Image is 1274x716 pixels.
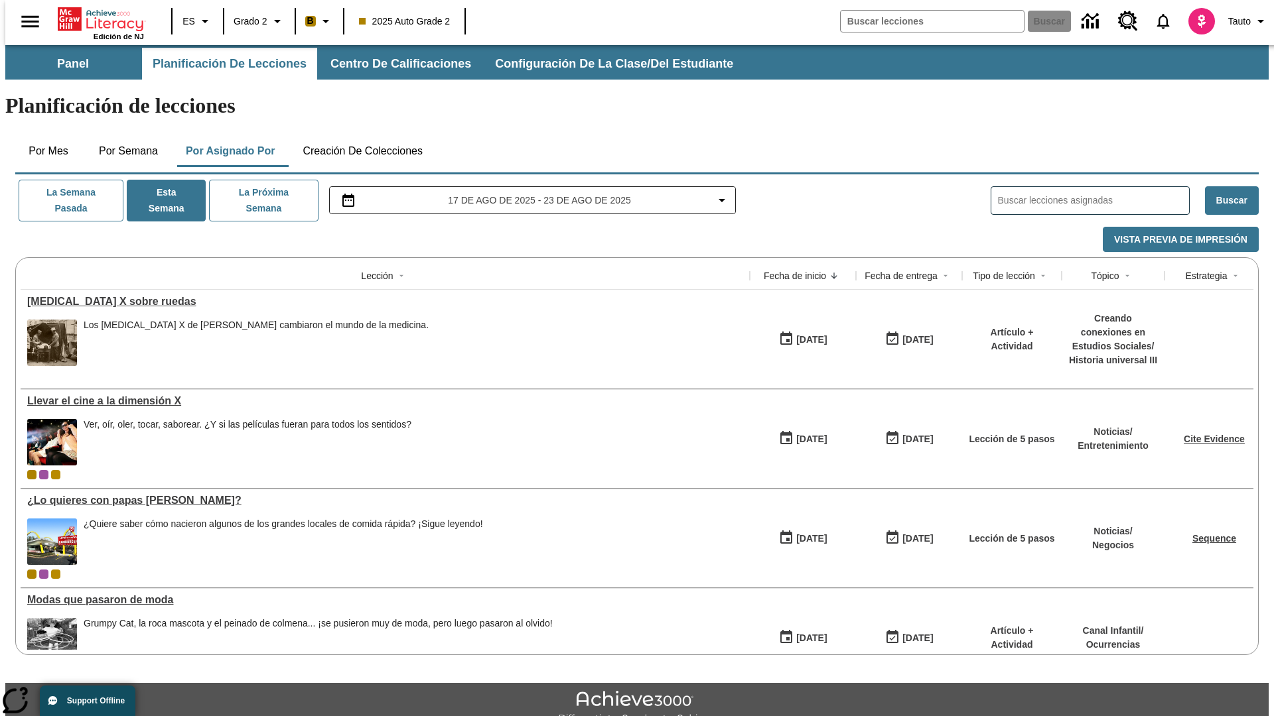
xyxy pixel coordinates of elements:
h1: Planificación de lecciones [5,93,1269,118]
button: Panel [7,48,139,80]
div: Los [MEDICAL_DATA] X de [PERSON_NAME] cambiaron el mundo de la medicina. [84,320,429,331]
div: Rayos X sobre ruedas [27,296,743,308]
button: Sort [1035,268,1051,284]
div: [DATE] [796,530,827,547]
div: Fecha de inicio [764,269,826,282]
a: Modas que pasaron de moda, Lecciones [27,594,743,606]
button: Escoja un nuevo avatar [1180,4,1223,38]
button: 08/20/25: Primer día en que estuvo disponible la lección [774,327,831,352]
button: Creación de colecciones [292,135,433,167]
button: La próxima semana [209,180,318,221]
div: Ver, oír, oler, tocar, saborear. ¿Y si las películas fueran para todos los sentidos? [84,419,411,465]
div: Tópico [1091,269,1119,282]
button: Seleccione el intervalo de fechas opción del menú [335,192,731,208]
button: 07/26/25: Primer día en que estuvo disponible la lección [774,526,831,551]
p: Historia universal III [1068,353,1158,367]
button: Sort [1119,268,1135,284]
span: B [307,13,314,29]
p: Noticias / [1078,425,1149,439]
button: Por asignado por [175,135,286,167]
span: Tauto [1228,15,1251,29]
p: Canal Infantil / [1083,624,1144,638]
input: Buscar campo [841,11,1024,32]
div: Lección [361,269,393,282]
button: La semana pasada [19,180,123,221]
a: Llevar el cine a la dimensión X, Lecciones [27,395,743,407]
button: Support Offline [40,686,135,716]
button: Boost El color de la clase es anaranjado claro. Cambiar el color de la clase. [300,9,339,33]
div: New 2025 class [51,569,60,579]
a: Cite Evidence [1184,434,1245,444]
a: Notificaciones [1146,4,1180,38]
span: ES [182,15,195,29]
a: Sequence [1192,533,1236,544]
div: Grumpy Cat, la roca mascota y el peinado de colmena... ¡se pusieron muy de moda, pero luego pasar... [84,618,553,629]
button: 08/24/25: Último día en que podrá accederse la lección [881,426,938,451]
button: Perfil/Configuración [1223,9,1274,33]
svg: Collapse Date Range Filter [714,192,730,208]
button: 08/20/25: Último día en que podrá accederse la lección [881,327,938,352]
button: 06/30/26: Último día en que podrá accederse la lección [881,625,938,650]
button: Planificación de lecciones [142,48,317,80]
div: Clase actual [27,569,36,579]
div: Subbarra de navegación [5,48,745,80]
img: foto en blanco y negro de una chica haciendo girar unos hula-hulas en la década de 1950 [27,618,77,664]
div: [DATE] [796,431,827,447]
span: Edición de NJ [94,32,144,40]
a: Centro de información [1074,3,1110,40]
img: Uno de los primeros locales de McDonald's, con el icónico letrero rojo y los arcos amarillos. [27,518,77,565]
button: Vista previa de impresión [1103,227,1259,253]
button: Centro de calificaciones [320,48,482,80]
button: Sort [826,268,842,284]
button: Grado: Grado 2, Elige un grado [228,9,291,33]
div: [DATE] [902,630,933,646]
div: Ver, oír, oler, tocar, saborear. ¿Y si las películas fueran para todos los sentidos? [84,419,411,430]
div: OL 2025 Auto Grade 3 [39,470,48,479]
p: Noticias / [1092,524,1134,538]
button: Configuración de la clase/del estudiante [484,48,744,80]
div: Tipo de lección [973,269,1035,282]
div: Estrategia [1185,269,1227,282]
div: ¿Lo quieres con papas fritas? [27,495,743,507]
p: Entretenimiento [1078,439,1149,453]
button: Sort [938,268,954,284]
div: Grumpy Cat, la roca mascota y el peinado de colmena... ¡se pusieron muy de moda, pero luego pasar... [84,618,553,664]
div: Los rayos X de Marie Curie cambiaron el mundo de la medicina. [84,320,429,366]
div: New 2025 class [51,470,60,479]
p: Ocurrencias [1083,638,1144,652]
img: Foto en blanco y negro de dos personas uniformadas colocando a un hombre en una máquina de rayos ... [27,320,77,366]
a: Portada [58,6,144,32]
div: Clase actual [27,470,36,479]
button: Por semana [88,135,169,167]
a: ¿Lo quieres con papas fritas?, Lecciones [27,495,743,507]
img: El panel situado frente a los asientos rocía con agua nebulizada al feliz público en un cine equi... [27,419,77,465]
p: Creando conexiones en Estudios Sociales / [1068,312,1158,353]
button: Esta semana [127,180,206,221]
div: OL 2025 Auto Grade 3 [39,569,48,579]
span: 17 de ago de 2025 - 23 de ago de 2025 [448,194,630,208]
div: Subbarra de navegación [5,45,1269,80]
button: Sort [1228,268,1243,284]
button: Buscar [1205,186,1259,215]
div: Modas que pasaron de moda [27,594,743,606]
a: Centro de recursos, Se abrirá en una pestaña nueva. [1110,3,1146,39]
div: ¿Quiere saber cómo nacieron algunos de los grandes locales de comida rápida? ¡Sigue leyendo! [84,518,483,565]
span: 2025 Auto Grade 2 [359,15,451,29]
button: 07/19/25: Primer día en que estuvo disponible la lección [774,625,831,650]
div: Fecha de entrega [865,269,938,282]
p: Artículo + Actividad [969,326,1055,353]
p: Lección de 5 pasos [969,532,1054,546]
p: Lección de 5 pasos [969,432,1054,446]
img: avatar image [1188,8,1215,34]
div: [DATE] [902,431,933,447]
